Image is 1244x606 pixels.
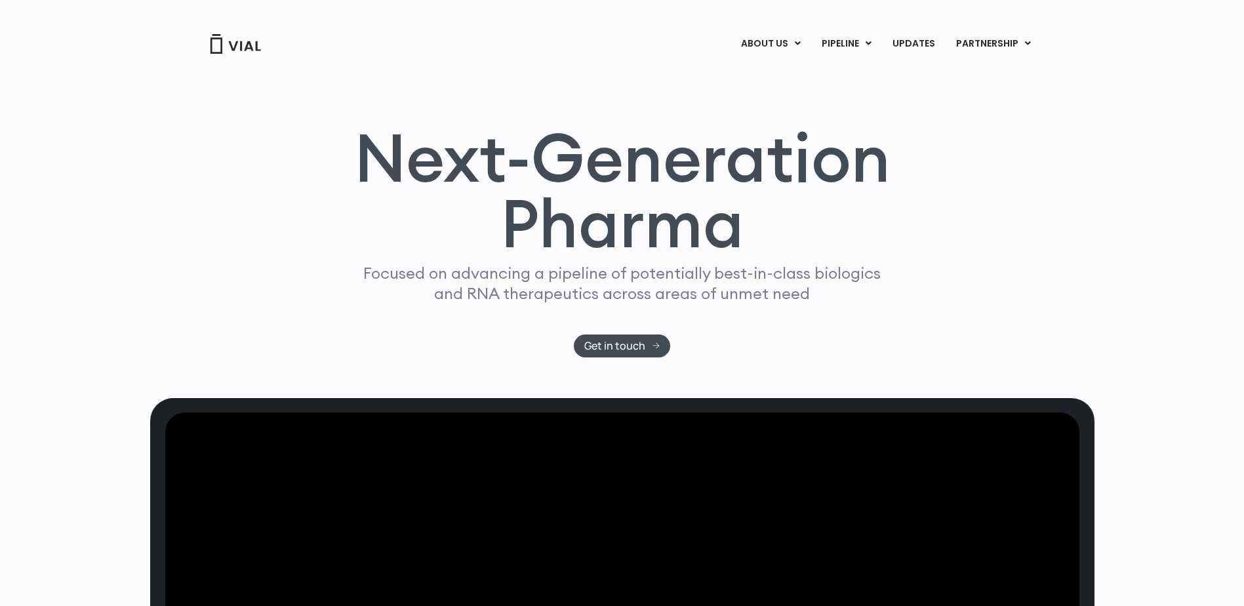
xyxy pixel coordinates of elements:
[811,33,881,55] a: PIPELINEMenu Toggle
[946,33,1041,55] a: PARTNERSHIPMenu Toggle
[338,125,906,257] h1: Next-Generation Pharma
[574,334,670,357] a: Get in touch
[882,33,945,55] a: UPDATES
[209,34,262,54] img: Vial Logo
[358,263,887,304] p: Focused on advancing a pipeline of potentially best-in-class biologics and RNA therapeutics acros...
[731,33,811,55] a: ABOUT USMenu Toggle
[584,341,645,351] span: Get in touch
